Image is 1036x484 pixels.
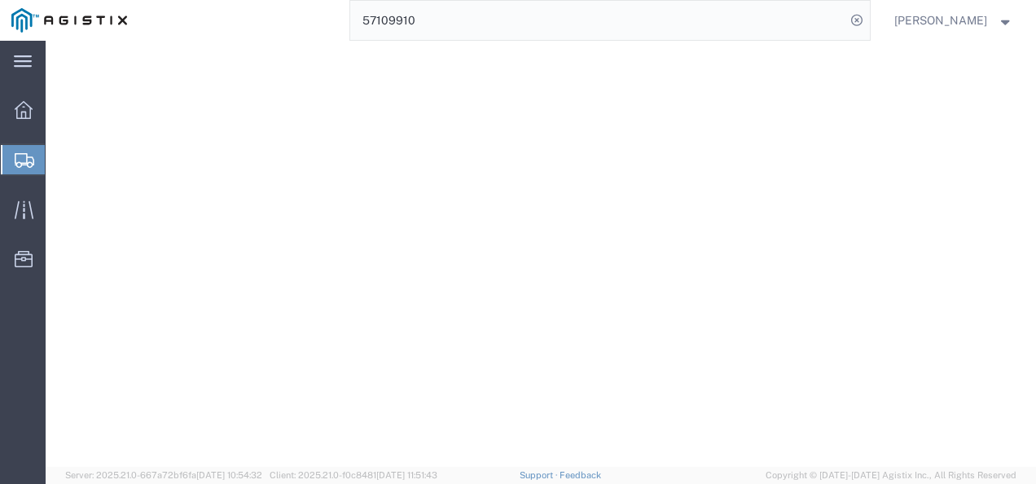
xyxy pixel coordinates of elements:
span: Server: 2025.21.0-667a72bf6fa [65,470,262,480]
button: [PERSON_NAME] [893,11,1014,30]
a: Feedback [560,470,601,480]
input: Search for shipment number, reference number [350,1,845,40]
span: [DATE] 10:54:32 [196,470,262,480]
span: Copyright © [DATE]-[DATE] Agistix Inc., All Rights Reserved [766,469,1016,482]
a: Support [520,470,560,480]
span: Client: 2025.21.0-f0c8481 [270,470,437,480]
span: [DATE] 11:51:43 [376,470,437,480]
span: Nathan Seeley [894,11,987,29]
img: logo [11,8,127,33]
iframe: FS Legacy Container [46,41,1036,467]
